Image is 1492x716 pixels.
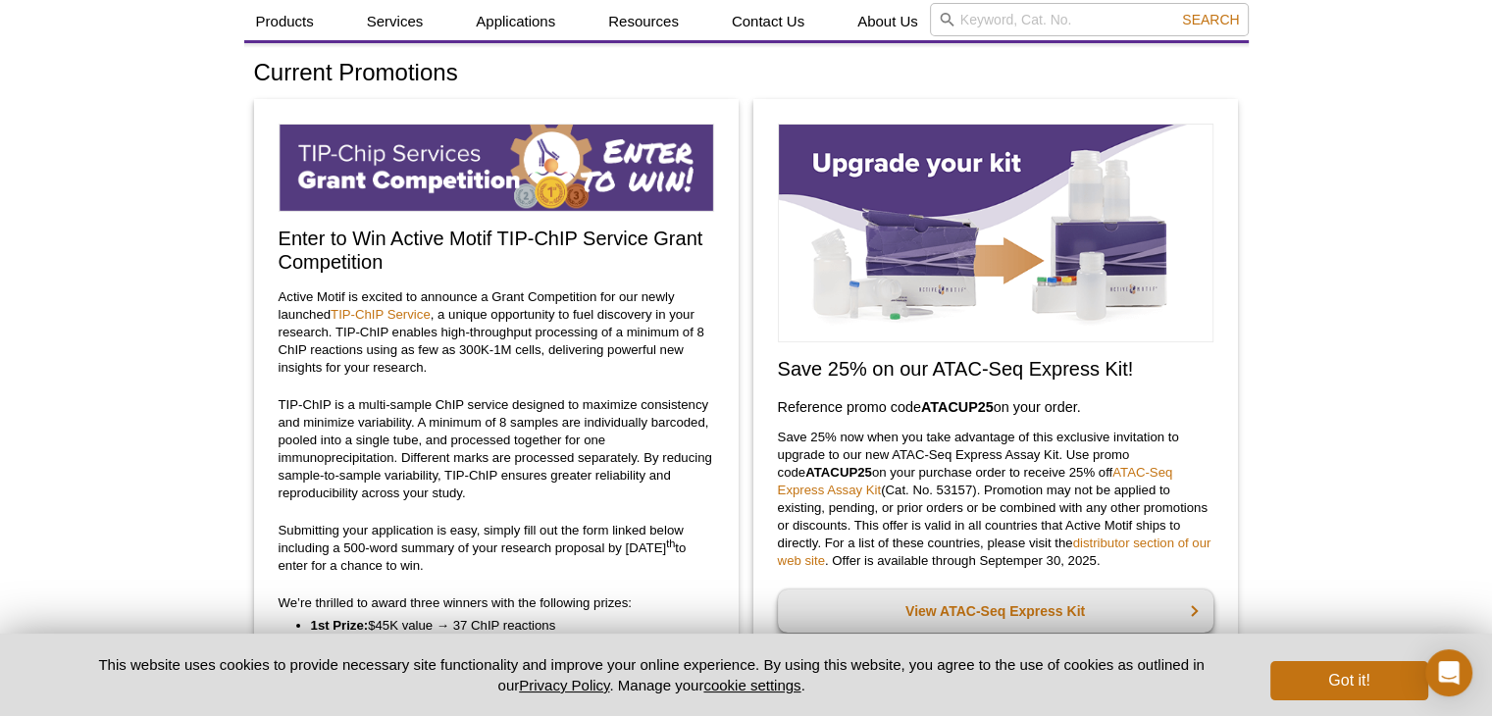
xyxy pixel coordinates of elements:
[331,307,431,322] a: TIP-ChIP Service
[703,677,800,693] button: cookie settings
[65,654,1239,695] p: This website uses cookies to provide necessary site functionality and improve your online experie...
[279,124,714,212] img: TIP-ChIP Service Grant Competition
[1176,11,1245,28] button: Search
[279,227,714,274] h2: Enter to Win Active Motif TIP-ChIP Service Grant Competition
[778,357,1213,381] h2: Save 25% on our ATAC-Seq Express Kit!
[778,395,1213,419] h3: Reference promo code on your order.
[596,3,691,40] a: Resources
[778,589,1213,633] a: View ATAC-Seq Express Kit
[254,60,1239,88] h1: Current Promotions
[464,3,567,40] a: Applications
[930,3,1249,36] input: Keyword, Cat. No.
[720,3,816,40] a: Contact Us
[1425,649,1472,696] div: Open Intercom Messenger
[1182,12,1239,27] span: Search
[311,617,695,635] li: $45K value → 37 ChIP reactions
[355,3,436,40] a: Services
[279,594,714,612] p: We’re thrilled to award three winners with the following prizes:
[1270,661,1427,700] button: Got it!
[279,396,714,502] p: TIP-ChIP is a multi-sample ChIP service designed to maximize consistency and minimize variability...
[666,537,675,548] sup: th
[805,465,872,480] strong: ATACUP25
[921,399,994,415] strong: ATACUP25
[311,618,369,633] strong: 1st Prize:
[519,677,609,693] a: Privacy Policy
[279,522,714,575] p: Submitting your application is easy, simply fill out the form linked below including a 500-word s...
[244,3,326,40] a: Products
[846,3,930,40] a: About Us
[778,124,1213,342] img: Save on ATAC-Seq Express Assay Kit
[279,288,714,377] p: Active Motif is excited to announce a Grant Competition for our newly launched , a unique opportu...
[778,429,1213,570] p: Save 25% now when you take advantage of this exclusive invitation to upgrade to our new ATAC-Seq ...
